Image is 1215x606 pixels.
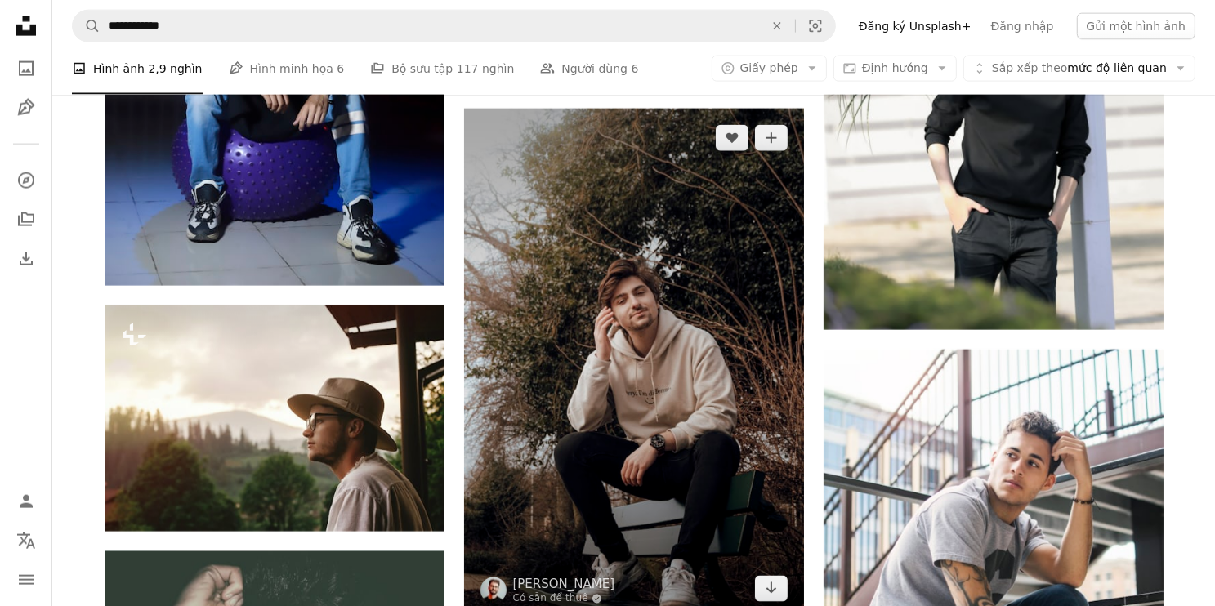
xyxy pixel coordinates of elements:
[10,485,42,518] a: Đăng nhập / Đăng ký
[105,411,444,426] a: người đàn ông hipster trên hiên nhà gỗ ngắm nhìn những ngọn núi lúc hoàng hôn, khoảnh khắc thư gi...
[796,11,835,42] button: Tìm kiếm hình ảnh
[513,576,615,592] a: [PERSON_NAME]
[370,42,514,95] a: Bộ sưu tập 117 nghìn
[561,62,628,75] font: Người dùng
[755,125,788,151] button: Thêm vào bộ sưu tập
[10,164,42,197] a: Khám phá
[72,10,836,42] form: Tìm kiếm hình ảnh trên toàn bộ trang web
[513,577,615,591] font: [PERSON_NAME]
[540,42,638,95] a: Người dùng 6
[849,13,981,39] a: Đăng ký Unsplash+
[229,42,345,95] a: Hình minh họa 6
[1068,61,1168,74] font: mức độ liên quan
[513,592,588,604] font: Có sẵn để thuê
[859,20,972,33] font: Đăng ký Unsplash+
[480,577,507,604] img: Đi đến hồ sơ của Jonas Jaeken
[337,62,344,75] font: 6
[1077,13,1196,39] button: Gửi một hình ảnh
[10,243,42,275] a: Lịch sử tải xuống
[981,13,1064,39] a: Đăng nhập
[712,56,827,82] button: Giấy phép
[10,91,42,124] a: Hình minh họa
[457,62,515,75] font: 117 nghìn
[755,576,788,602] a: Tải xuống
[740,61,798,74] font: Giấy phép
[513,592,615,605] a: Có sẵn để thuê
[73,11,101,42] button: Tìm kiếm trên Unsplash
[464,356,804,371] a: người phụ nữ mặc áo hoodie màu xám ngồi trên băng ghế đen
[10,52,42,85] a: Hình ảnh
[10,203,42,236] a: Bộ sưu tập
[759,11,795,42] button: Để xóa
[992,61,1068,74] font: Sắp xếp theo
[963,56,1195,82] button: Sắp xếp theomức độ liên quan
[105,305,444,532] img: người đàn ông hipster trên hiên nhà gỗ ngắm nhìn những ngọn núi lúc hoàng hôn, khoảnh khắc thư gi...
[862,61,928,74] font: Định hướng
[1087,20,1186,33] font: Gửi một hình ảnh
[10,524,42,557] button: Ngôn ngữ
[991,20,1054,33] font: Đăng nhập
[391,62,453,75] font: Bộ sưu tập
[833,56,957,82] button: Định hướng
[632,62,639,75] font: 6
[10,10,42,46] a: Trang chủ — Unsplash
[250,62,333,75] font: Hình minh họa
[716,125,748,151] button: Tôi thích
[10,564,42,596] button: Thực đơn
[824,581,1164,595] a: Áo phông xám nam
